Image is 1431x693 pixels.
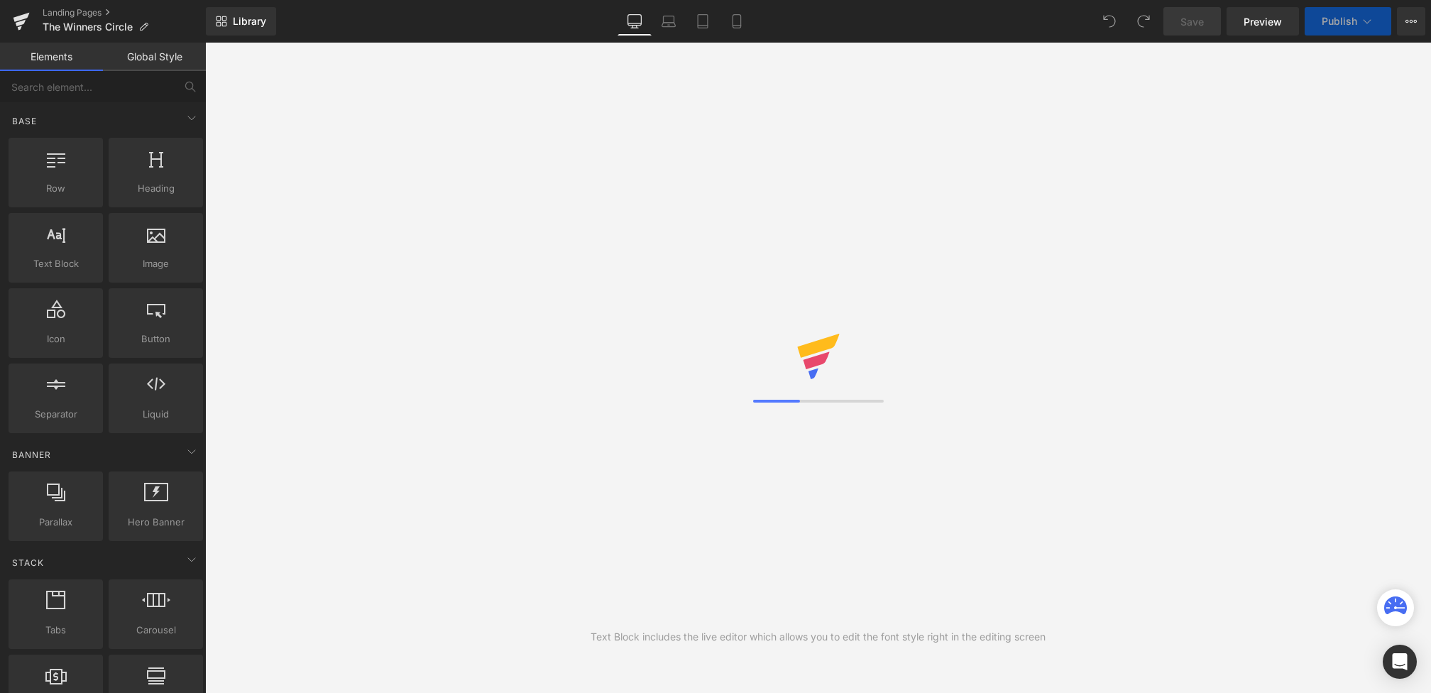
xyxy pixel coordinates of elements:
[13,407,99,422] span: Separator
[11,114,38,128] span: Base
[43,21,133,33] span: The Winners Circle
[13,256,99,271] span: Text Block
[13,332,99,346] span: Icon
[1322,16,1357,27] span: Publish
[113,407,199,422] span: Liquid
[1129,7,1158,36] button: Redo
[1397,7,1425,36] button: More
[103,43,206,71] a: Global Style
[1305,7,1391,36] button: Publish
[591,629,1046,645] div: Text Block includes the live editor which allows you to edit the font style right in the editing ...
[1180,14,1204,29] span: Save
[1383,645,1417,679] div: Open Intercom Messenger
[1227,7,1299,36] a: Preview
[11,556,45,569] span: Stack
[113,623,199,638] span: Carousel
[43,7,206,18] a: Landing Pages
[652,7,686,36] a: Laptop
[618,7,652,36] a: Desktop
[113,181,199,196] span: Heading
[113,515,199,530] span: Hero Banner
[11,448,53,462] span: Banner
[1095,7,1124,36] button: Undo
[686,7,720,36] a: Tablet
[13,623,99,638] span: Tabs
[720,7,754,36] a: Mobile
[13,181,99,196] span: Row
[206,7,276,36] a: New Library
[1244,14,1282,29] span: Preview
[233,15,266,28] span: Library
[13,515,99,530] span: Parallax
[113,332,199,346] span: Button
[113,256,199,271] span: Image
